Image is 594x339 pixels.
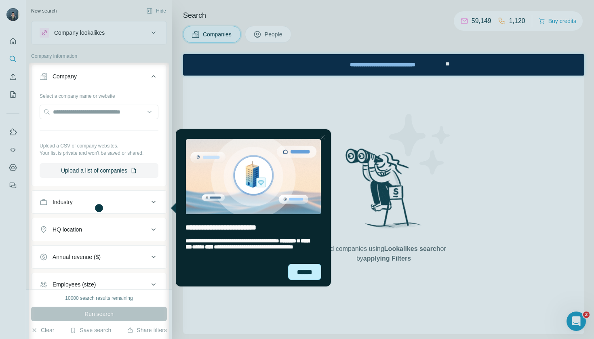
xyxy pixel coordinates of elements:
div: HQ location [53,225,82,234]
button: HQ location [32,220,166,239]
div: Select a company name or website [40,89,158,100]
button: Employees (size) [32,275,166,294]
button: Upload a list of companies [40,163,158,178]
div: Industry [53,198,73,206]
div: Annual revenue ($) [53,253,101,261]
button: Save search [70,326,111,334]
div: Company [53,72,77,80]
p: Your list is private and won't be saved or shared. [40,149,158,157]
div: Employees (size) [53,280,96,288]
button: Company [32,67,166,89]
div: Watch our October Product update [144,2,255,19]
div: 10000 search results remaining [65,295,133,302]
button: Annual revenue ($) [32,247,166,267]
button: Share filters [127,326,167,334]
button: Industry [32,192,166,212]
p: Upload a CSV of company websites. [40,142,158,149]
button: Clear [31,326,54,334]
iframe: Tooltip [169,128,333,288]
